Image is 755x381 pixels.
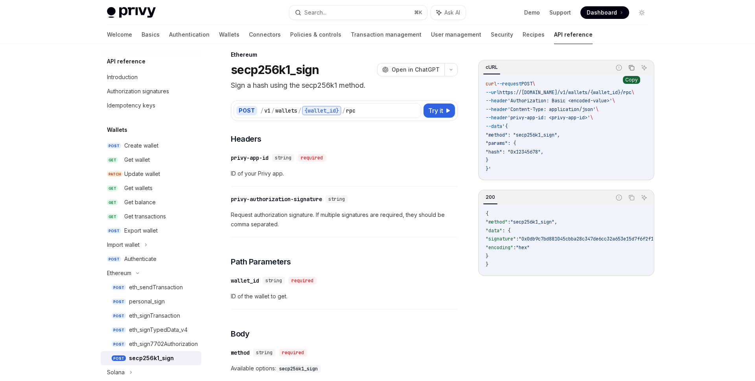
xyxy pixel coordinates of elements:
a: User management [431,25,481,44]
span: --request [497,81,521,87]
a: Authorization signatures [101,84,201,98]
span: string [256,350,273,356]
a: GETGet balance [101,195,201,209]
a: Support [549,9,571,17]
span: : { [502,227,510,234]
span: 'Authorization: Basic <encoded-value>' [508,98,612,104]
span: GET [107,185,118,191]
span: ⌘ K [414,9,422,16]
div: eth_signTypedData_v4 [129,325,188,335]
a: Transaction management [351,25,422,44]
a: Dashboard [580,6,629,19]
span: "method": "secp256k1_sign", [486,132,560,138]
span: : [508,219,510,225]
span: "signature" [486,236,516,242]
button: Ask AI [639,192,649,203]
a: Welcome [107,25,132,44]
div: 200 [483,192,497,202]
button: Try it [424,104,455,118]
div: eth_signTransaction [129,311,180,320]
span: \ [590,115,593,121]
span: Body [231,328,249,339]
h5: API reference [107,57,145,66]
h1: secp256k1_sign [231,63,319,77]
button: Report incorrect code [614,192,624,203]
span: POST [112,313,126,319]
a: Idempotency keys [101,98,201,113]
div: cURL [483,63,500,72]
span: Available options: [231,364,458,373]
button: Copy the contents from the code block [626,192,637,203]
span: "params": { [486,140,516,146]
div: / [260,107,263,115]
button: Copy the contents from the code block [626,63,637,73]
div: Import wallet [107,240,140,250]
div: required [298,154,326,162]
div: Export wallet [124,226,158,235]
span: GET [107,200,118,205]
span: POST [107,256,121,262]
span: curl [486,81,497,87]
span: POST [112,327,126,333]
div: Introduction [107,72,138,82]
div: privy-authorization-signature [231,195,322,203]
span: { [486,211,488,217]
div: method [231,349,250,357]
span: '{ [502,123,508,129]
span: : [516,236,519,242]
span: "secp256k1_sign" [510,219,554,225]
span: POST [107,228,121,234]
span: } [486,157,488,163]
div: Authenticate [124,254,157,264]
span: GET [107,214,118,220]
div: eth_sign7702Authorization [129,339,198,349]
a: GETGet wallets [101,181,201,195]
span: \ [596,106,598,113]
a: POSTeth_signTransaction [101,309,201,323]
div: personal_sign [129,297,165,306]
div: Solana [107,368,125,377]
div: POST [236,106,257,115]
a: Recipes [523,25,545,44]
span: PATCH [107,171,123,177]
div: / [271,107,274,115]
div: / [342,107,345,115]
span: POST [112,299,126,305]
div: Get transactions [124,212,166,221]
span: Request authorization signature. If multiple signatures are required, they should be comma separa... [231,210,458,229]
a: Authentication [169,25,210,44]
button: Report incorrect code [614,63,624,73]
div: Ethereum [107,268,131,278]
span: Headers [231,133,261,144]
button: Search...⌘K [289,6,427,20]
a: API reference [554,25,593,44]
span: } [486,253,488,259]
a: Wallets [219,25,239,44]
a: Security [491,25,513,44]
a: Demo [524,9,540,17]
div: secp256k1_sign [129,353,174,363]
a: POSTCreate wallet [101,139,201,153]
a: POSTExport wallet [101,224,201,238]
div: wallets [275,107,297,115]
p: Sign a hash using the secp256k1 method. [231,80,458,91]
span: "data" [486,227,502,234]
button: Ask AI [639,63,649,73]
div: required [288,277,317,285]
span: ID of the wallet to get. [231,292,458,301]
div: eth_sendTransaction [129,283,183,292]
span: POST [107,143,121,149]
span: } [486,261,488,268]
span: POST [112,355,126,361]
a: POSTeth_signTypedData_v4 [101,323,201,337]
span: POST [112,285,126,290]
div: required [279,349,307,357]
button: Ask AI [431,6,466,20]
div: Search... [304,8,326,17]
span: Dashboard [587,9,617,17]
div: Idempotency keys [107,101,155,110]
span: GET [107,157,118,163]
span: Path Parameters [231,256,291,267]
div: Create wallet [124,141,158,150]
h5: Wallets [107,125,127,135]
